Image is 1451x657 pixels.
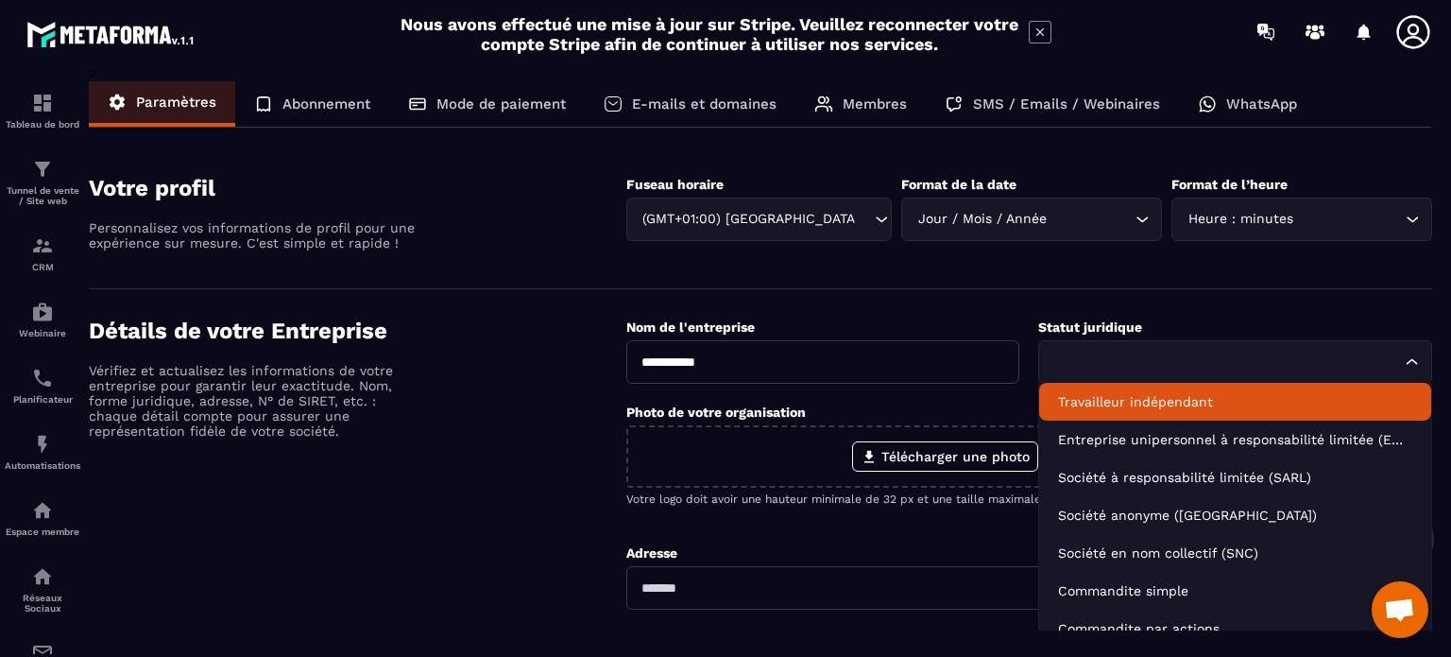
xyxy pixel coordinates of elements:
[31,433,54,456] img: automations
[26,17,196,51] img: logo
[5,144,80,220] a: formationformationTunnel de vente / Site web
[626,545,677,561] label: Adresse
[1058,619,1412,638] p: Commandite par actions
[5,262,80,272] p: CRM
[626,198,893,241] div: Search for option
[1058,392,1412,411] p: Travailleur indépendant
[31,367,54,389] img: scheduler
[1184,209,1297,230] span: Heure : minutes
[1038,340,1432,384] div: Search for option
[5,220,80,286] a: formationformationCRM
[1297,209,1401,230] input: Search for option
[89,318,626,344] h4: Détails de votre Entreprise
[1058,506,1412,525] p: Société anonyme (SA)
[913,209,1050,230] span: Jour / Mois / Année
[5,460,80,471] p: Automatisations
[856,209,870,230] input: Search for option
[31,301,54,323] img: automations
[626,405,806,420] label: Photo de votre organisation
[5,551,80,628] a: social-networksocial-networkRéseaux Sociaux
[626,320,755,335] label: Nom de l'entreprise
[973,95,1160,112] p: SMS / Emails / Webinaires
[5,328,80,338] p: Webinaire
[282,95,370,112] p: Abonnement
[901,177,1016,192] label: Format de la date
[1050,352,1401,372] input: Search for option
[436,95,566,112] p: Mode de paiement
[901,198,1162,241] div: Search for option
[89,175,626,201] h4: Votre profil
[89,363,419,439] p: Vérifiez et actualisez les informations de votre entreprise pour garantir leur exactitude. Nom, f...
[31,92,54,114] img: formation
[5,593,80,614] p: Réseaux Sociaux
[400,14,1019,54] h2: Nous avons effectué une mise à jour sur Stripe. Veuillez reconnecter votre compte Stripe afin de ...
[1226,95,1297,112] p: WhatsApp
[5,485,80,551] a: automationsautomationsEspace membre
[31,234,54,257] img: formation
[136,94,216,111] p: Paramètres
[632,95,777,112] p: E-mails et domaines
[5,419,80,485] a: automationsautomationsAutomatisations
[1171,177,1288,192] label: Format de l’heure
[1058,468,1412,487] p: Société à responsabilité limitée (SARL)
[1038,320,1142,335] label: Statut juridique
[1050,209,1131,230] input: Search for option
[31,499,54,522] img: automations
[5,286,80,353] a: automationsautomationsWebinaire
[5,527,80,537] p: Espace membre
[843,95,907,112] p: Membres
[1171,198,1432,241] div: Search for option
[5,185,80,206] p: Tunnel de vente / Site web
[89,220,419,251] p: Personnalisez vos informations de profil pour une expérience sur mesure. C'est simple et rapide !
[1058,581,1412,600] p: Commandite simple
[1058,430,1412,449] p: Entreprise unipersonnel à responsabilité limitée (EURL)
[626,493,1432,506] p: Votre logo doit avoir une hauteur minimale de 32 px et une taille maximale de 300 ko.
[31,565,54,588] img: social-network
[1372,581,1428,638] a: Ouvrir le chat
[31,158,54,181] img: formation
[5,78,80,144] a: formationformationTableau de bord
[852,441,1038,472] label: Télécharger une photo
[639,209,857,230] span: (GMT+01:00) [GEOGRAPHIC_DATA]
[626,177,724,192] label: Fuseau horaire
[5,119,80,130] p: Tableau de bord
[5,353,80,419] a: schedulerschedulerPlanificateur
[5,394,80,405] p: Planificateur
[1058,544,1412,562] p: Société en nom collectif (SNC)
